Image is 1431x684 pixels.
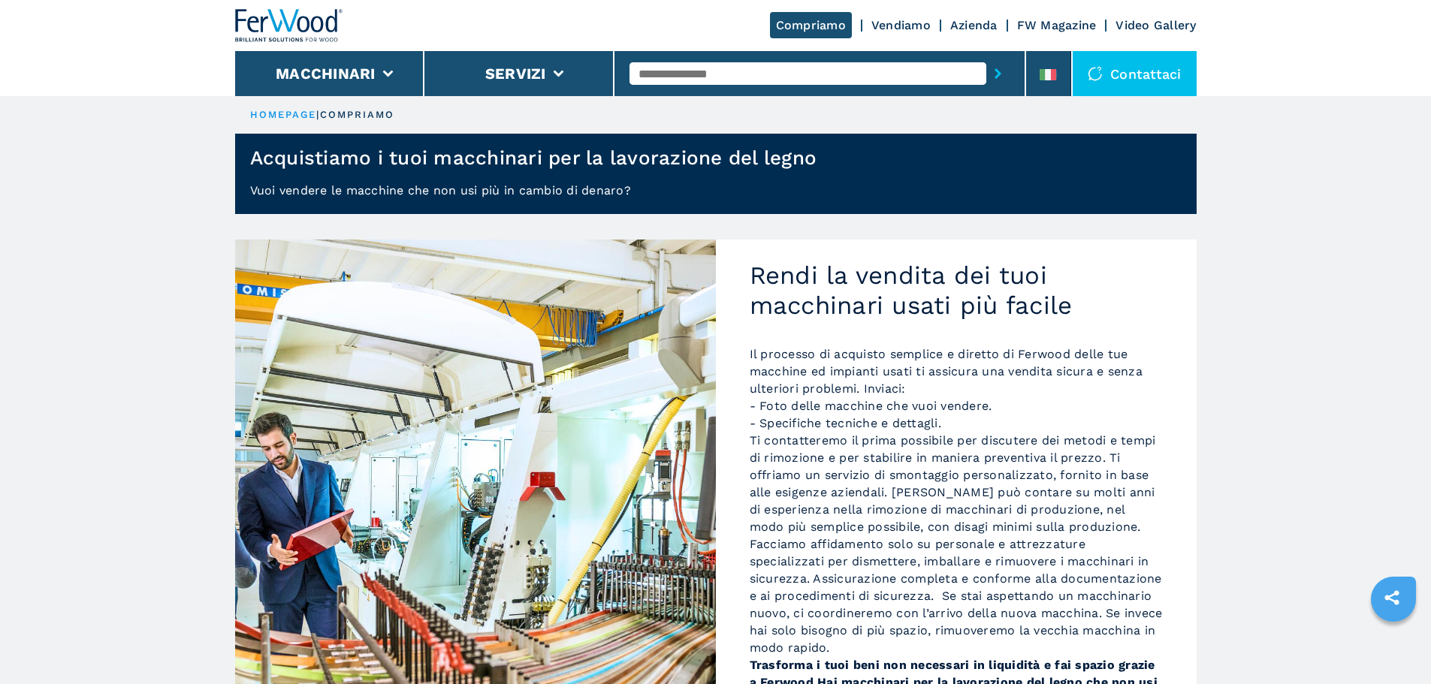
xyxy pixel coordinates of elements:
[235,9,343,42] img: Ferwood
[320,108,395,122] p: compriamo
[770,12,852,38] a: Compriamo
[250,109,317,120] a: HOMEPAGE
[1017,18,1097,32] a: FW Magazine
[871,18,931,32] a: Vendiamo
[485,65,546,83] button: Servizi
[1367,616,1420,673] iframe: Chat
[950,18,998,32] a: Azienda
[235,182,1197,214] p: Vuoi vendere le macchine che non usi più in cambio di denaro?
[276,65,376,83] button: Macchinari
[316,109,319,120] span: |
[1373,579,1411,616] a: sharethis
[750,261,1163,320] h2: Rendi la vendita dei tuoi macchinari usati più facile
[986,56,1010,91] button: submit-button
[1073,51,1197,96] div: Contattaci
[250,146,817,170] h1: Acquistiamo i tuoi macchinari per la lavorazione del legno
[1116,18,1196,32] a: Video Gallery
[1088,66,1103,81] img: Contattaci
